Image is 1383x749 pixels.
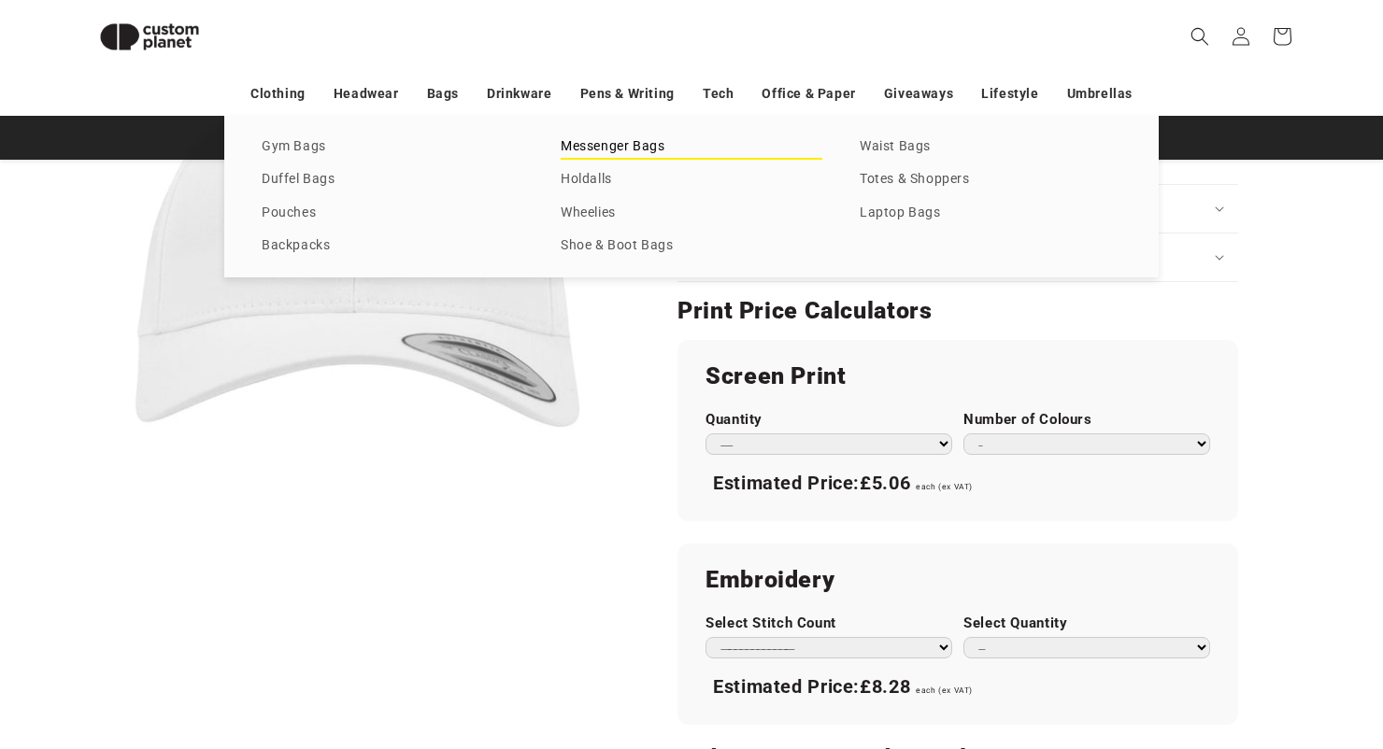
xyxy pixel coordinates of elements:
[706,464,1210,503] div: Estimated Price:
[262,233,523,259] a: Backpacks
[1067,78,1133,110] a: Umbrellas
[561,134,822,160] a: Messenger Bags
[860,201,1121,226] a: Laptop Bags
[561,201,822,226] a: Wheelies
[860,472,910,494] span: £5.06
[262,167,523,192] a: Duffel Bags
[706,361,1210,391] h2: Screen Print
[334,78,399,110] a: Headwear
[487,78,551,110] a: Drinkware
[762,78,855,110] a: Office & Paper
[580,78,675,110] a: Pens & Writing
[706,615,952,632] label: Select Stitch Count
[981,78,1038,110] a: Lifestyle
[1179,16,1220,57] summary: Search
[706,668,1210,707] div: Estimated Price:
[860,675,910,698] span: £8.28
[916,685,973,695] span: each (ex VAT)
[706,565,1210,595] h2: Embroidery
[84,28,631,574] media-gallery: Gallery Viewer
[703,78,734,110] a: Tech
[561,167,822,192] a: Holdalls
[427,78,459,110] a: Bags
[677,296,1238,326] h2: Print Price Calculators
[884,78,953,110] a: Giveaways
[250,78,306,110] a: Clothing
[860,134,1121,160] a: Waist Bags
[1290,659,1383,749] iframe: Chat Widget
[916,482,973,491] span: each (ex VAT)
[963,615,1210,632] label: Select Quantity
[963,411,1210,429] label: Number of Colours
[860,167,1121,192] a: Totes & Shoppers
[262,134,523,160] a: Gym Bags
[262,201,523,226] a: Pouches
[84,7,215,66] img: Custom Planet
[706,411,952,429] label: Quantity
[561,233,822,259] a: Shoe & Boot Bags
